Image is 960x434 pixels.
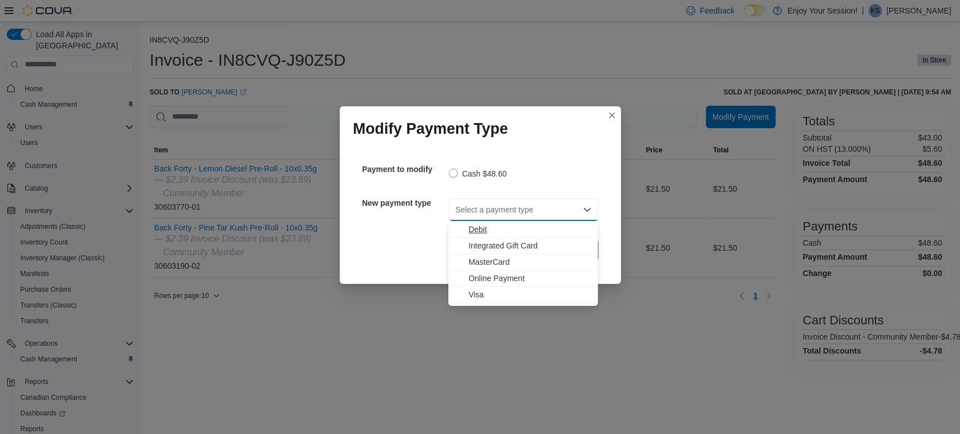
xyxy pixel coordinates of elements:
[468,224,591,235] span: Debit
[468,289,591,300] span: Visa
[448,221,598,238] button: Debit
[468,256,591,268] span: MasterCard
[456,203,457,216] input: Accessible screen reader label
[362,192,447,214] h5: New payment type
[448,221,598,303] div: Choose from the following options
[468,273,591,284] span: Online Payment
[448,254,598,270] button: MasterCard
[448,238,598,254] button: Integrated Gift Card
[353,120,508,138] h1: Modify Payment Type
[468,240,591,251] span: Integrated Gift Card
[448,270,598,287] button: Online Payment
[583,205,592,214] button: Close list of options
[449,167,507,180] label: Cash $48.60
[605,108,619,122] button: Closes this modal window
[362,158,447,180] h5: Payment to modify
[448,287,598,303] button: Visa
